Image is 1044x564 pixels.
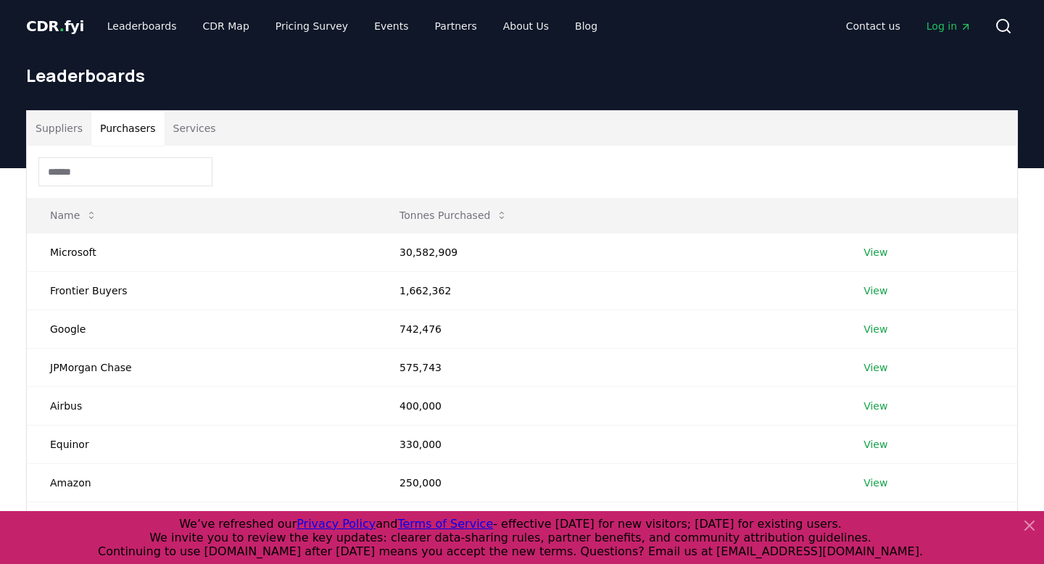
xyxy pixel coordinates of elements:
a: Leaderboards [96,13,188,39]
button: Suppliers [27,111,91,146]
td: 1,662,362 [376,271,840,310]
td: 742,476 [376,310,840,348]
td: JPMorgan Chase [27,348,376,386]
a: Log in [915,13,983,39]
a: About Us [492,13,560,39]
button: Tonnes Purchased [388,201,519,230]
td: 212,000 [376,502,840,540]
td: 30,582,909 [376,233,840,271]
a: Blog [563,13,609,39]
span: CDR fyi [26,17,84,35]
td: 250,000 [376,463,840,502]
a: Partners [423,13,489,39]
td: Microsoft [27,233,376,271]
td: 575,743 [376,348,840,386]
a: View [863,399,887,413]
a: CDR.fyi [26,16,84,36]
a: CDR Map [191,13,261,39]
span: . [59,17,65,35]
a: Events [362,13,420,39]
td: 330,000 [376,425,840,463]
td: 400,000 [376,386,840,425]
a: Pricing Survey [264,13,360,39]
span: Log in [927,19,971,33]
a: Contact us [834,13,912,39]
nav: Main [96,13,609,39]
button: Purchasers [91,111,165,146]
h1: Leaderboards [26,64,1018,87]
a: View [863,245,887,260]
a: View [863,322,887,336]
a: View [863,283,887,298]
button: Services [165,111,225,146]
td: NextGen CDR [27,502,376,540]
td: Airbus [27,386,376,425]
nav: Main [834,13,983,39]
td: Google [27,310,376,348]
a: View [863,360,887,375]
td: Frontier Buyers [27,271,376,310]
a: View [863,476,887,490]
button: Name [38,201,109,230]
td: Equinor [27,425,376,463]
a: View [863,437,887,452]
td: Amazon [27,463,376,502]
